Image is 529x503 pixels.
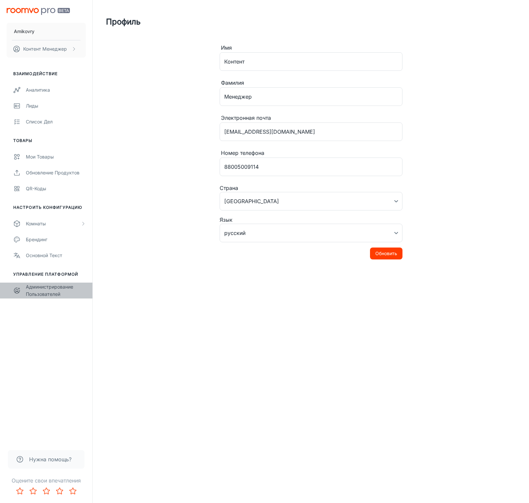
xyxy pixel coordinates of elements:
div: Фамилия [220,79,402,87]
h1: Профиль [106,16,140,28]
div: Брендинг [26,236,86,243]
div: Язык [220,216,402,224]
div: Имя [220,44,402,52]
div: QR-коды [26,185,86,192]
div: Номер телефона [220,149,402,158]
div: Основной текст [26,252,86,259]
div: Обновление продуктов [26,169,86,176]
button: Amikovry [7,23,86,40]
div: Электронная почта [220,114,402,122]
div: Страна [220,184,402,192]
div: Лиды [26,102,86,110]
div: Мои товары [26,153,86,160]
p: Amikovry [14,28,34,35]
div: Администрирование пользователей [26,283,86,298]
button: Обновить [370,248,402,259]
img: Roomvo PRO Beta [7,8,70,15]
div: Аналитика [26,86,86,94]
div: русский [220,224,402,242]
div: [GEOGRAPHIC_DATA] [220,192,402,210]
div: Комнаты [26,220,80,227]
p: Контент Менеджер [23,45,67,53]
button: Контент Менеджер [7,40,86,58]
div: Список дел [26,118,86,125]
